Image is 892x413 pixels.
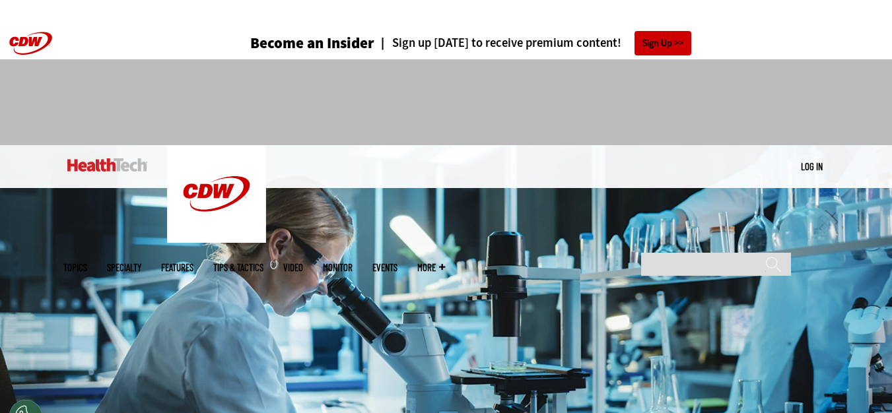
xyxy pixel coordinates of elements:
h3: Become an Insider [250,36,374,51]
a: Sign Up [635,31,691,55]
iframe: advertisement [206,73,687,132]
a: Tips & Tactics [213,263,263,272]
span: Topics [63,263,87,272]
a: MonITor [323,263,353,272]
a: Video [283,263,303,272]
img: Home [167,145,266,243]
a: Events [372,263,397,272]
a: Sign up [DATE] to receive premium content! [374,37,621,49]
a: CDW [167,232,266,246]
a: Log in [801,160,823,172]
a: Features [161,263,193,272]
div: User menu [801,160,823,174]
span: Specialty [107,263,141,272]
span: More [417,263,445,272]
a: Become an Insider [201,36,374,51]
img: Home [67,158,147,172]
